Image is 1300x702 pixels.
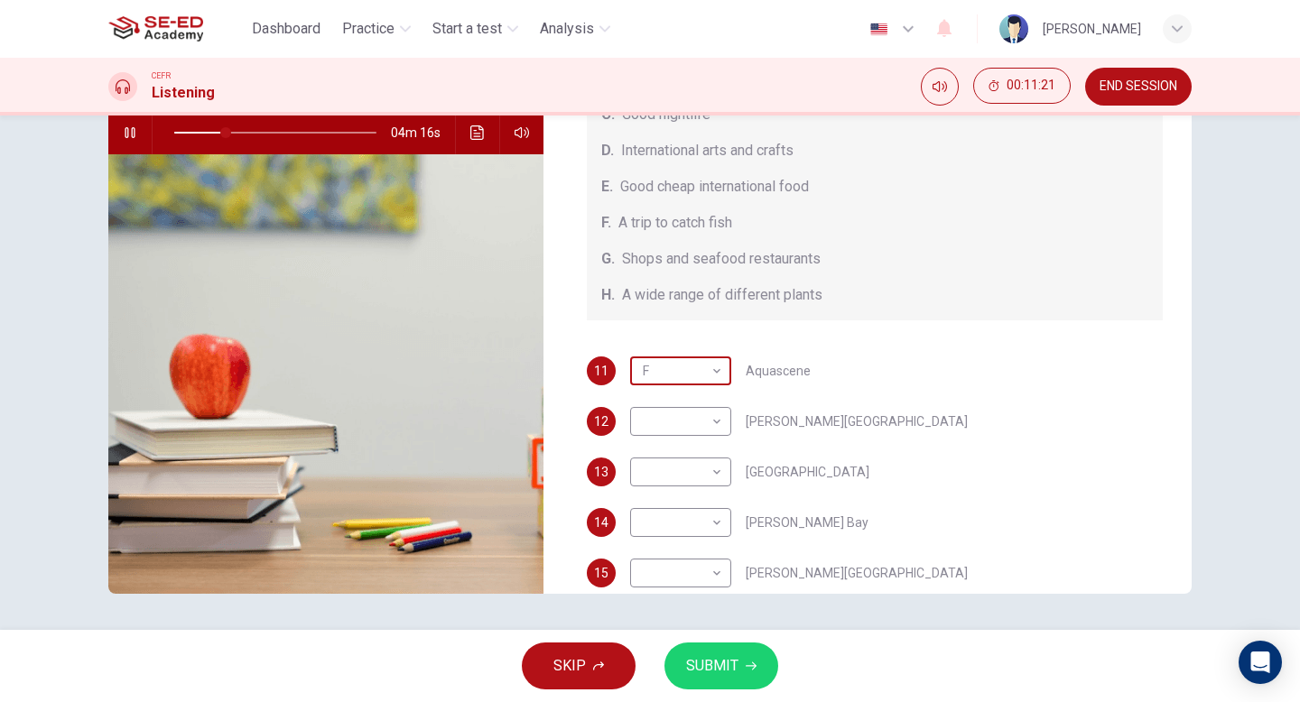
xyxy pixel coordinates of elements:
div: Hide [973,68,1071,106]
img: Darwin, Australia [108,154,543,594]
div: Mute [921,68,959,106]
span: Analysis [540,18,594,40]
button: SKIP [522,642,636,689]
span: 12 [594,415,608,428]
a: SE-ED Academy logo [108,11,245,47]
h1: Listening [152,82,215,104]
span: Start a test [432,18,502,40]
img: SE-ED Academy logo [108,11,203,47]
img: Profile picture [999,14,1028,43]
button: Dashboard [245,13,328,45]
div: [PERSON_NAME] [1043,18,1141,40]
span: [PERSON_NAME][GEOGRAPHIC_DATA] [746,415,968,428]
span: 15 [594,567,608,579]
span: Shops and seafood restaurants [622,248,821,270]
span: Dashboard [252,18,320,40]
img: en [868,23,890,36]
span: END SESSION [1100,79,1177,94]
button: Start a test [425,13,525,45]
span: Practice [342,18,395,40]
span: A wide range of different plants [622,284,822,306]
span: E. [601,176,613,198]
span: A trip to catch fish [618,212,732,234]
button: Click to see the audio transcription [463,111,492,154]
div: F [630,346,725,397]
span: G. [601,248,615,270]
span: H. [601,284,615,306]
button: SUBMIT [664,642,778,689]
span: 14 [594,516,608,529]
span: 04m 16s [391,111,455,154]
span: 11 [594,365,608,377]
span: [GEOGRAPHIC_DATA] [746,466,869,478]
span: SUBMIT [686,653,738,679]
span: SKIP [553,653,586,679]
span: Aquascene [746,365,811,377]
span: [PERSON_NAME] Bay [746,516,868,529]
button: 00:11:21 [973,68,1071,104]
button: Practice [335,13,418,45]
span: D. [601,140,614,162]
span: 13 [594,466,608,478]
span: F. [601,212,611,234]
div: Open Intercom Messenger [1239,641,1282,684]
span: 00:11:21 [1007,79,1055,93]
button: END SESSION [1085,68,1192,106]
span: CEFR [152,69,171,82]
button: Analysis [533,13,617,45]
span: Good cheap international food [620,176,809,198]
span: International arts and crafts [621,140,794,162]
span: [PERSON_NAME][GEOGRAPHIC_DATA] [746,567,968,579]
